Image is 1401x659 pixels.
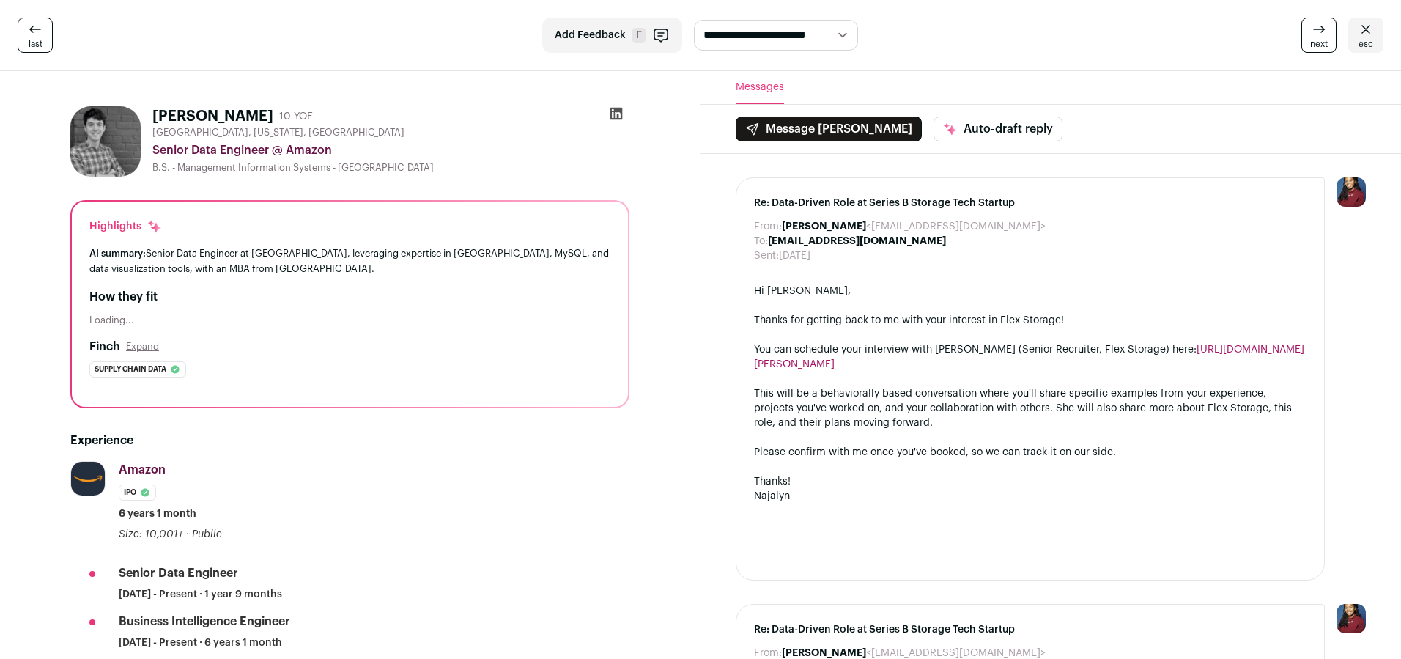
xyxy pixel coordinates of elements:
[119,565,238,581] div: Senior Data Engineer
[754,342,1306,372] div: You can schedule your interview with [PERSON_NAME] (Senior Recruiter, Flex Storage) here:
[754,234,768,248] dt: To:
[754,474,1306,489] div: Thanks!
[152,127,404,139] span: [GEOGRAPHIC_DATA], [US_STATE], [GEOGRAPHIC_DATA]
[542,18,682,53] button: Add Feedback F
[119,587,282,602] span: [DATE] - Present · 1 year 9 months
[754,313,1306,328] div: Thanks for getting back to me with your interest in Flex Storage!
[126,341,159,353] button: Expand
[754,386,1306,430] div: This will be a behaviorally based conversation where you'll share specific examples from your exp...
[119,529,183,540] span: Size: 10,001+
[754,248,779,263] dt: Sent:
[1310,38,1328,50] span: next
[782,221,866,232] b: [PERSON_NAME]
[18,18,53,53] a: last
[754,219,782,234] dt: From:
[1337,177,1366,207] img: 10010497-medium_jpg
[782,219,1046,234] dd: <[EMAIL_ADDRESS][DOMAIN_NAME]>
[89,288,610,306] h2: How they fit
[119,485,156,501] li: IPO
[119,507,196,521] span: 6 years 1 month
[89,248,146,258] span: AI summary:
[754,196,1306,210] span: Re: Data-Driven Role at Series B Storage Tech Startup
[1359,38,1373,50] span: esc
[736,71,784,104] button: Messages
[192,529,222,540] span: Public
[152,162,629,174] div: B.S. - Management Information Systems - [GEOGRAPHIC_DATA]
[768,236,946,246] b: [EMAIL_ADDRESS][DOMAIN_NAME]
[119,636,282,650] span: [DATE] - Present · 6 years 1 month
[754,445,1306,460] div: Please confirm with me once you've booked, so we can track it on our side.
[1301,18,1337,53] a: next
[779,248,810,263] dd: [DATE]
[754,284,1306,298] div: Hi [PERSON_NAME],
[152,106,273,127] h1: [PERSON_NAME]
[89,219,162,234] div: Highlights
[70,432,629,449] h2: Experience
[1337,604,1366,633] img: 10010497-medium_jpg
[71,462,105,496] img: e36df5e125c6fb2c61edd5a0d3955424ed50ce57e60c515fc8d516ef803e31c7.jpg
[119,614,290,630] div: Business Intelligence Engineer
[736,117,922,141] button: Message [PERSON_NAME]
[89,338,120,356] h2: Finch
[279,109,313,124] div: 10 YOE
[782,648,866,658] b: [PERSON_NAME]
[119,464,166,476] span: Amazon
[632,28,646,43] span: F
[29,38,42,50] span: last
[89,314,610,326] div: Loading...
[152,141,629,159] div: Senior Data Engineer @ Amazon
[754,622,1306,637] span: Re: Data-Driven Role at Series B Storage Tech Startup
[186,527,189,542] span: ·
[70,106,141,177] img: 6122e0bc9a8f73d4a7b15c7cd34c6b51a5d481efcf1a764ca72dbe39cd26efd2
[934,117,1062,141] button: Auto-draft reply
[555,28,626,43] span: Add Feedback
[754,489,1306,504] div: Najalyn
[89,246,610,276] div: Senior Data Engineer at [GEOGRAPHIC_DATA], leveraging expertise in [GEOGRAPHIC_DATA], MySQL, and ...
[1348,18,1383,53] a: esc
[95,362,166,377] span: Supply chain data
